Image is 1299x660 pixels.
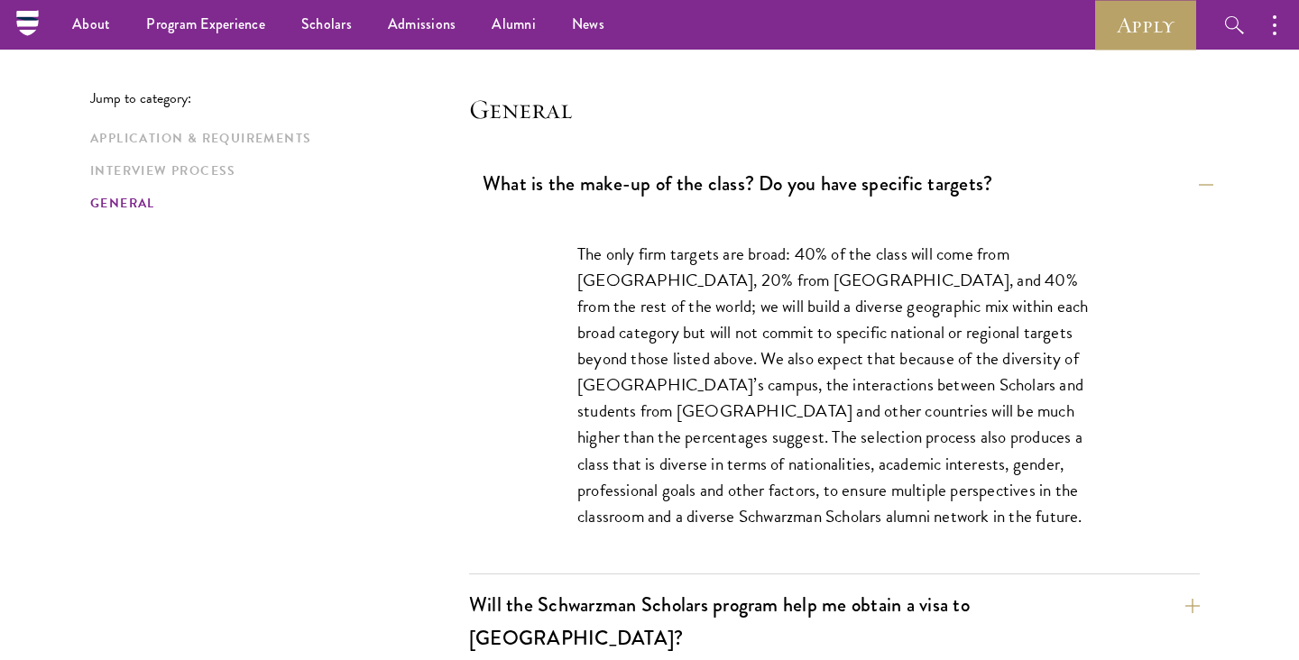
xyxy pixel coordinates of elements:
button: What is the make-up of the class? Do you have specific targets? [483,163,1213,204]
h4: General [469,91,1200,127]
p: Jump to category: [90,90,469,106]
a: Application & Requirements [90,129,458,148]
a: General [90,194,458,213]
p: The only firm targets are broad: 40% of the class will come from [GEOGRAPHIC_DATA], 20% from [GEO... [577,241,1092,529]
button: Will the Schwarzman Scholars program help me obtain a visa to [GEOGRAPHIC_DATA]? [469,584,1200,658]
a: Interview Process [90,161,458,180]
